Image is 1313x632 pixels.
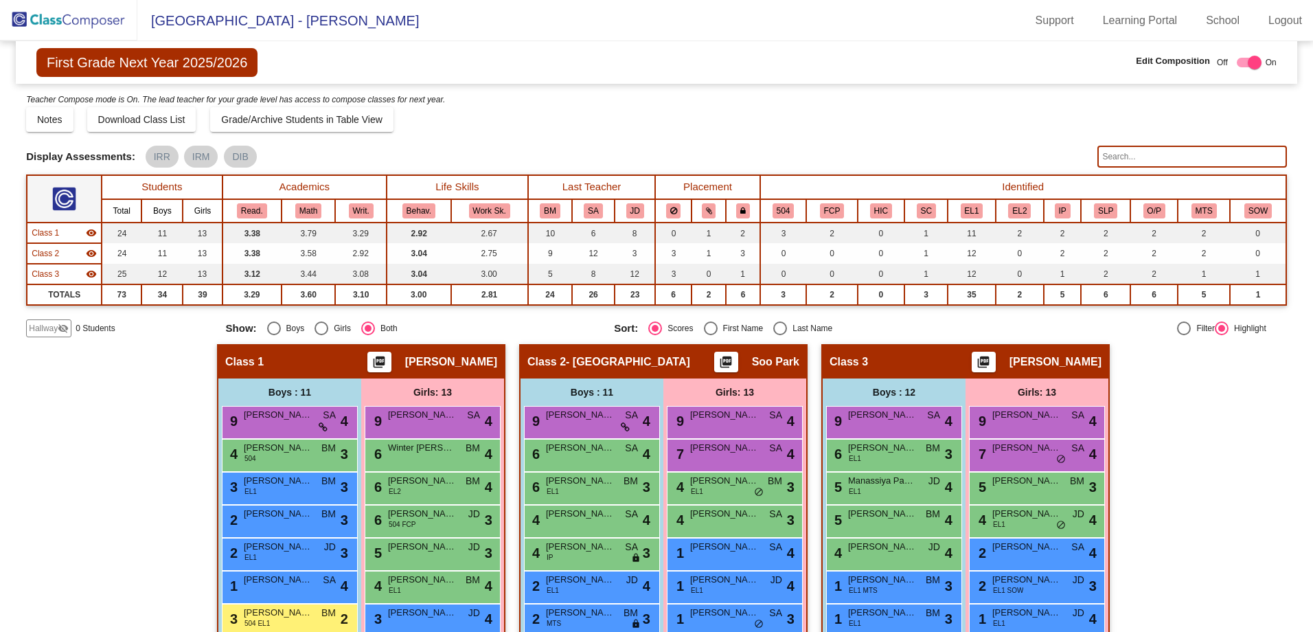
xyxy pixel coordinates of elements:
span: [PERSON_NAME] [405,355,497,369]
span: 4 [1089,411,1097,431]
th: Total [102,199,141,223]
span: EL1 [849,486,861,497]
td: 2 [692,284,727,305]
th: Keep away students [655,199,691,223]
span: 7 [673,447,684,462]
button: EL2 [1008,203,1031,218]
td: 3.04 [387,243,450,264]
span: 9 [831,414,842,429]
th: Life Skills [387,175,528,199]
td: 12 [572,243,615,264]
td: 3.12 [222,264,282,284]
td: TOTALS [27,284,102,305]
span: SA [323,408,336,422]
button: Work Sk. [469,203,510,218]
span: SA [769,441,782,455]
button: O/P [1143,203,1165,218]
span: 4 [945,477,952,497]
td: 6 [726,284,760,305]
th: Jeff Duckett [615,199,656,223]
th: Academics [222,175,387,199]
span: BM [321,507,336,521]
td: 34 [141,284,183,305]
td: 9 [528,243,573,264]
th: Identified [760,175,1286,199]
td: 0 [858,243,905,264]
td: 3.10 [335,284,387,305]
td: 2 [1130,223,1178,243]
span: SA [625,408,638,422]
span: 0 Students [76,322,115,335]
td: 0 [858,264,905,284]
th: Students [102,175,222,199]
td: 3.00 [451,264,528,284]
th: Receives Speech Language Services [1081,199,1130,223]
span: 4 [643,411,650,431]
span: [PERSON_NAME] [244,441,312,455]
th: Keep with teacher [726,199,760,223]
td: 0 [1230,223,1286,243]
td: 1 [1230,264,1286,284]
span: 6 [371,479,382,495]
td: 3 [726,243,760,264]
th: Student on waiver [1230,199,1286,223]
td: 11 [141,223,183,243]
mat-icon: picture_as_pdf [975,355,992,374]
td: 3.79 [282,223,335,243]
span: 4 [673,479,684,495]
span: 7 [975,447,986,462]
button: EL1 [961,203,983,218]
td: 13 [183,264,222,284]
button: 504 [773,203,795,218]
a: Support [1025,10,1085,32]
td: 2 [806,284,857,305]
td: 2.92 [335,243,387,264]
td: Beth Holmes - No Class Name [27,223,102,243]
button: Behav. [402,203,435,218]
th: Receives OT or PT Services [1130,199,1178,223]
button: SC [917,203,936,218]
a: Logout [1257,10,1313,32]
td: 2 [1081,223,1130,243]
span: Sort: [614,322,638,335]
span: [PERSON_NAME] [388,507,457,521]
span: BM [466,474,480,488]
span: [PERSON_NAME] [992,474,1061,488]
span: [PERSON_NAME] [546,408,615,422]
span: [PERSON_NAME] [546,474,615,488]
span: On [1266,56,1277,69]
td: 2.81 [451,284,528,305]
button: IP [1055,203,1071,218]
span: 4 [485,477,492,497]
div: Boys [281,322,305,335]
div: Scores [662,322,693,335]
span: EL2 [389,486,401,497]
div: First Name [718,322,764,335]
span: Edit Composition [1136,54,1210,68]
td: 0 [760,264,807,284]
span: SA [625,441,638,455]
button: Notes [26,107,73,132]
span: SA [769,408,782,422]
span: Class 1 [225,355,264,369]
td: 3.08 [335,264,387,284]
th: On MTSS List [1178,199,1230,223]
td: 1 [1178,264,1230,284]
td: 11 [141,243,183,264]
span: BM [1070,474,1084,488]
td: 2 [1178,243,1230,264]
span: 4 [643,444,650,464]
mat-icon: picture_as_pdf [718,355,734,374]
span: BM [624,474,638,488]
td: 6 [572,223,615,243]
div: Boys : 12 [823,379,966,406]
td: 2 [1178,223,1230,243]
div: Boys : 11 [218,379,361,406]
span: 3 [1089,477,1097,497]
span: EL1 [849,453,861,464]
td: 12 [948,264,996,284]
td: 3.38 [222,223,282,243]
span: Hallway [29,322,58,335]
span: [PERSON_NAME] [388,408,457,422]
span: Soo Park [752,355,799,369]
